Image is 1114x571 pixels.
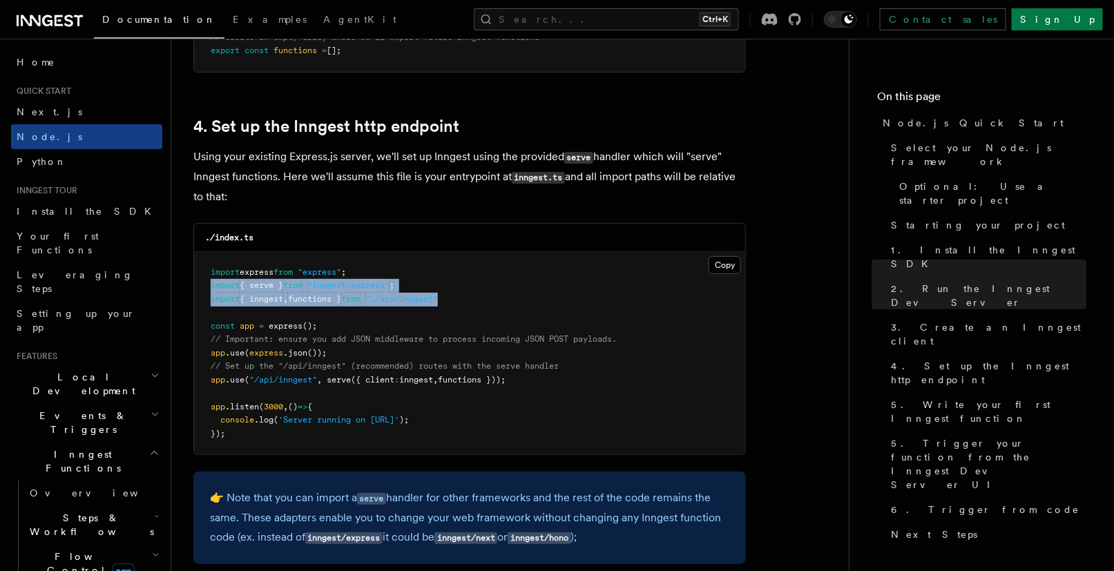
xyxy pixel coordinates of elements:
[11,262,162,301] a: Leveraging Steps
[341,294,361,304] span: from
[357,493,386,505] code: serve
[273,415,278,425] span: (
[283,348,307,358] span: .json
[17,131,82,142] span: Node.js
[24,481,162,505] a: Overview
[249,375,317,385] span: "/api/inngest"
[891,320,1086,348] span: 3. Create an Inngest client
[11,86,71,97] span: Quick start
[891,398,1086,425] span: 5. Write your first Inngest function
[278,415,399,425] span: 'Server running on [URL]'
[317,375,322,385] span: ,
[1012,8,1103,30] a: Sign Up
[891,359,1086,387] span: 4. Set up the Inngest http endpoint
[885,238,1086,276] a: 1. Install the Inngest SDK
[283,402,288,412] span: ,
[327,46,341,55] span: [];
[11,447,149,475] span: Inngest Functions
[11,50,162,75] a: Home
[891,528,977,541] span: Next Steps
[891,243,1086,271] span: 1. Install the Inngest SDK
[225,402,259,412] span: .listen
[211,348,225,358] span: app
[17,308,135,333] span: Setting up your app
[283,294,288,304] span: ,
[399,375,433,385] span: inngest
[327,375,351,385] span: serve
[24,505,162,544] button: Steps & Workflows
[193,147,746,206] p: Using your existing Express.js server, we'll set up Inngest using the provided handler which will...
[211,321,235,331] span: const
[885,522,1086,547] a: Next Steps
[211,280,240,290] span: import
[700,12,731,26] kbd: Ctrl+K
[273,46,317,55] span: functions
[259,402,264,412] span: (
[894,174,1086,213] a: Optional: Use a starter project
[302,321,317,331] span: ();
[11,185,77,196] span: Inngest tour
[17,55,55,69] span: Home
[233,14,307,25] span: Examples
[11,124,162,149] a: Node.js
[288,294,341,304] span: functions }
[264,402,283,412] span: 3000
[433,375,438,385] span: ,
[474,8,739,30] button: Search...Ctrl+K
[883,116,1064,130] span: Node.js Quick Start
[244,348,249,358] span: (
[11,370,151,398] span: Local Development
[305,532,383,544] code: inngest/express
[193,117,459,136] a: 4. Set up the Inngest http endpoint
[399,415,409,425] span: );
[11,409,151,436] span: Events & Triggers
[211,429,225,438] span: });
[240,321,254,331] span: app
[205,233,253,242] code: ./index.ts
[11,351,57,362] span: Features
[508,532,570,544] code: inngest/hono
[298,402,307,412] span: =>
[17,106,82,117] span: Next.js
[709,256,741,274] button: Copy
[885,276,1086,315] a: 2. Run the Inngest Dev Server
[254,415,273,425] span: .log
[288,402,298,412] span: ()
[240,280,283,290] span: { serve }
[885,315,1086,354] a: 3. Create an Inngest client
[434,532,497,544] code: inngest/next
[877,110,1086,135] a: Node.js Quick Start
[17,156,67,167] span: Python
[885,497,1086,522] a: 6. Trigger from code
[315,4,405,37] a: AgentKit
[102,14,216,25] span: Documentation
[885,354,1086,392] a: 4. Set up the Inngest http endpoint
[11,301,162,340] a: Setting up your app
[244,46,269,55] span: const
[394,375,399,385] span: :
[307,348,327,358] span: ());
[240,267,273,277] span: express
[211,32,539,42] span: // Create an empty array where we'll export future Inngest functions
[244,375,249,385] span: (
[11,403,162,442] button: Events & Triggers
[365,294,438,304] span: "./src/inngest"
[351,375,394,385] span: ({ client
[307,402,312,412] span: {
[899,180,1086,207] span: Optional: Use a starter project
[298,267,341,277] span: "express"
[211,294,240,304] span: import
[210,488,729,548] p: 👉 Note that you can import a handler for other frameworks and the rest of the code remains the sa...
[564,152,593,164] code: serve
[269,321,302,331] span: express
[341,267,346,277] span: ;
[211,361,559,371] span: // Set up the "/api/inngest" (recommended) routes with the serve handler
[438,375,506,385] span: functions }));
[877,88,1086,110] h4: On this page
[17,206,160,217] span: Install the SDK
[11,224,162,262] a: Your first Functions
[249,348,283,358] span: express
[885,135,1086,174] a: Select your Node.js framework
[891,218,1065,232] span: Starting your project
[211,375,225,385] span: app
